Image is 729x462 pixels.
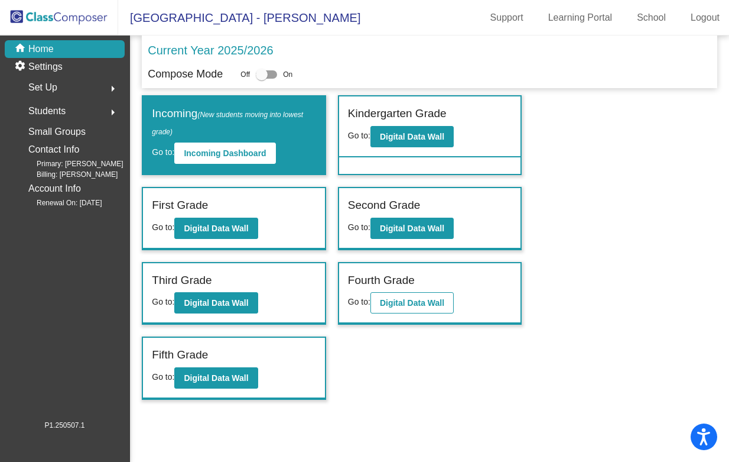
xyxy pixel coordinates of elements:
a: Logout [681,8,729,27]
a: School [627,8,675,27]
b: Digital Data Wall [380,224,444,233]
label: Third Grade [152,272,211,289]
span: (New students moving into lowest grade) [152,111,303,136]
span: Go to: [152,147,174,157]
button: Digital Data Wall [370,218,454,239]
span: Billing: [PERSON_NAME] [18,169,118,180]
p: Contact Info [28,141,79,158]
label: Incoming [152,105,316,139]
span: Set Up [28,79,57,96]
label: Second Grade [348,197,421,214]
span: Go to: [348,297,370,306]
mat-icon: home [14,42,28,56]
b: Incoming Dashboard [184,148,266,158]
span: Students [28,103,66,119]
mat-icon: arrow_right [106,82,120,96]
p: Account Info [28,180,81,197]
span: Off [240,69,250,80]
button: Digital Data Wall [370,126,454,147]
span: Go to: [152,222,174,232]
b: Digital Data Wall [380,298,444,308]
p: Current Year 2025/2026 [148,41,273,59]
label: Fourth Grade [348,272,415,289]
button: Digital Data Wall [174,292,258,314]
span: Go to: [152,297,174,306]
p: Compose Mode [148,66,223,82]
span: Primary: [PERSON_NAME] [18,159,123,169]
span: [GEOGRAPHIC_DATA] - [PERSON_NAME] [118,8,360,27]
button: Digital Data Wall [174,218,258,239]
mat-icon: arrow_right [106,105,120,119]
span: Go to: [348,131,370,140]
p: Home [28,42,54,56]
b: Digital Data Wall [380,132,444,141]
a: Support [481,8,533,27]
b: Digital Data Wall [184,224,248,233]
button: Digital Data Wall [174,367,258,389]
b: Digital Data Wall [184,373,248,383]
span: Renewal On: [DATE] [18,198,102,208]
span: Go to: [348,222,370,232]
p: Small Groups [28,124,86,140]
label: Kindergarten Grade [348,105,447,122]
label: First Grade [152,197,208,214]
label: Fifth Grade [152,347,208,364]
a: Learning Portal [539,8,622,27]
b: Digital Data Wall [184,298,248,308]
span: Go to: [152,372,174,382]
p: Settings [28,60,63,74]
span: On [283,69,292,80]
mat-icon: settings [14,60,28,74]
button: Incoming Dashboard [174,143,275,164]
button: Digital Data Wall [370,292,454,314]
